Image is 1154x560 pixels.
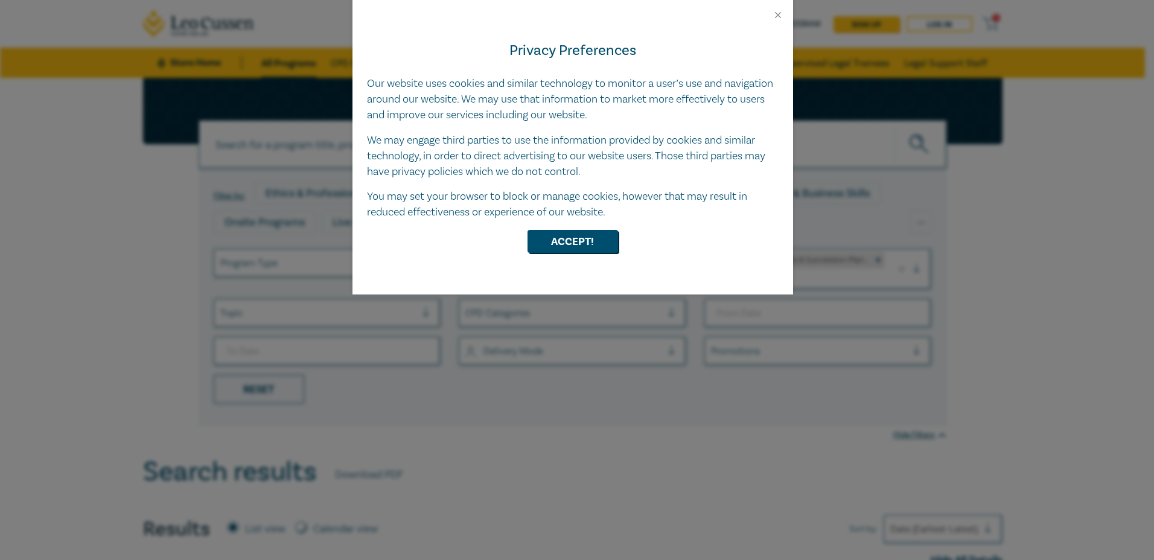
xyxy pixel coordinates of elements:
[773,10,783,21] button: Close
[367,133,779,180] p: We may engage third parties to use the information provided by cookies and similar technology, in...
[367,40,779,62] h4: Privacy Preferences
[367,76,779,123] p: Our website uses cookies and similar technology to monitor a user’s use and navigation around our...
[367,189,779,220] p: You may set your browser to block or manage cookies, however that may result in reduced effective...
[528,230,618,253] button: Accept!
